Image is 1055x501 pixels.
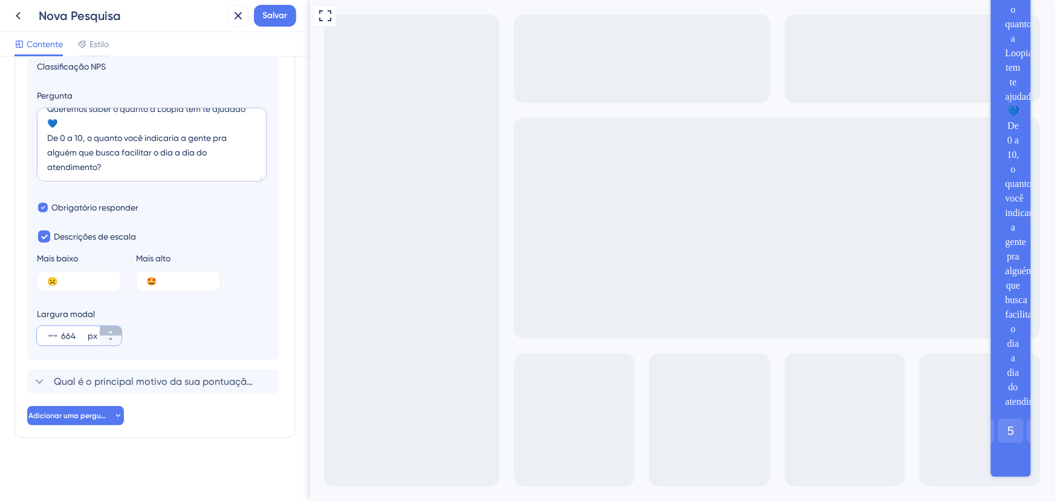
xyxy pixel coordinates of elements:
font: Pergunta [37,91,73,100]
font: Adicionar uma pergunta [28,411,113,420]
button: Adicionar uma pergunta [27,406,124,425]
button: Rate 5 [7,477,33,501]
input: Digite o valor [146,277,210,286]
font: Obrigatório responder [51,203,138,212]
font: Contente [27,39,63,49]
font: Salvar [263,10,288,21]
font: Estilo [89,39,109,49]
font: Mais alto [136,254,170,263]
button: px [100,326,122,336]
textarea: Queremos saber o quanto a Loopia tem te ajudado 💙 De 0 a 10, o quanto você indicaria a gente pra ... [37,108,267,182]
input: Digite o valor [47,277,111,286]
font: Qual é o principal motivo da sua pontuação? [54,376,258,387]
font: Classificação NPS [37,62,106,71]
font: px [88,331,97,341]
input: px [61,329,85,343]
font: Largura modal [37,309,95,319]
font: Descrições de escala [54,232,136,241]
font: Nova Pesquisa [39,8,121,23]
button: Rate 6 [36,477,62,501]
font: Mais baixo [37,254,78,263]
button: px [100,336,122,345]
button: Salvar [254,5,296,27]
